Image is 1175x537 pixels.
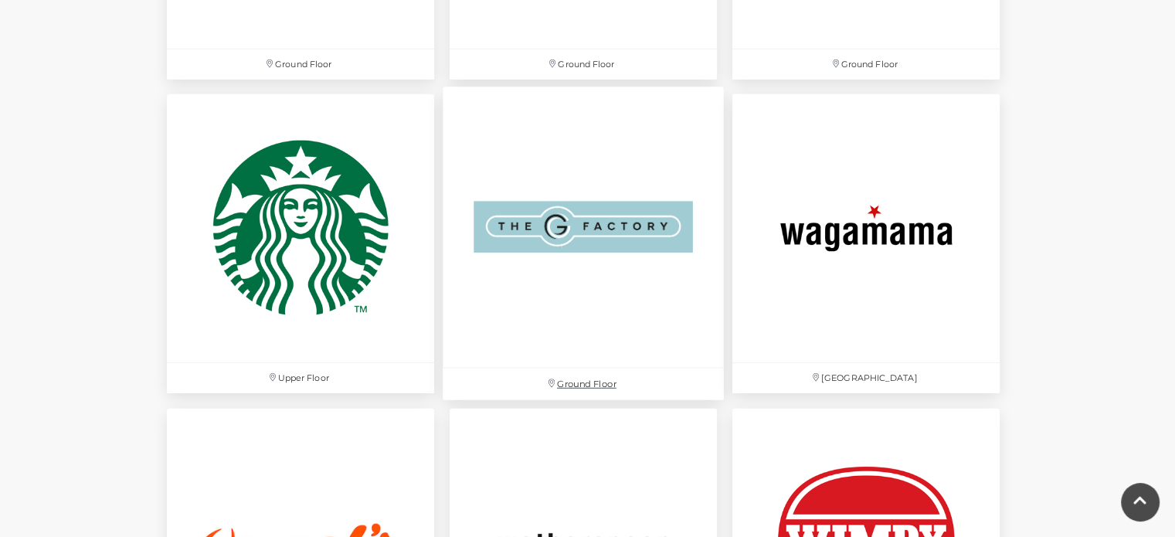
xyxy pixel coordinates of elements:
a: Ground Floor [435,79,732,409]
p: Ground Floor [443,369,724,400]
p: Ground Floor [732,49,1000,80]
a: [GEOGRAPHIC_DATA] [725,87,1007,400]
p: [GEOGRAPHIC_DATA] [732,363,1000,393]
img: Starbucks at Festival Place, Basingstoke [167,94,434,362]
p: Ground Floor [450,49,717,80]
a: Starbucks at Festival Place, Basingstoke Upper Floor [159,87,442,400]
p: Ground Floor [167,49,434,80]
p: Upper Floor [167,363,434,393]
